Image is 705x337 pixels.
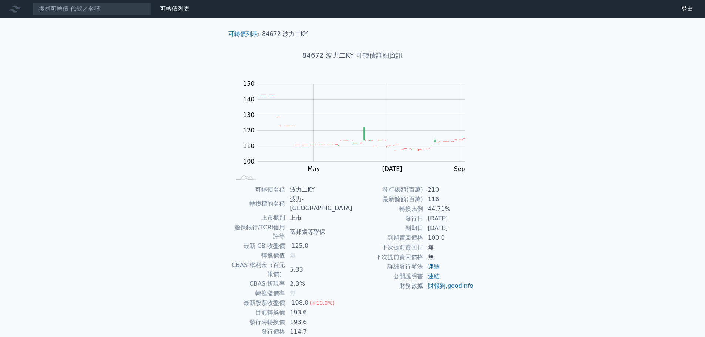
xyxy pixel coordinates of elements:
tspan: Sep [454,165,465,172]
td: 到期日 [353,223,423,233]
td: 2.3% [285,279,352,289]
td: 無 [423,252,474,262]
tspan: 140 [243,96,255,103]
td: 轉換比例 [353,204,423,214]
td: 財務數據 [353,281,423,291]
td: 富邦銀等聯保 [285,223,352,241]
td: 轉換標的名稱 [231,195,286,213]
td: 詳細發行辦法 [353,262,423,272]
td: 上市櫃別 [231,213,286,223]
g: Chart [239,80,476,172]
td: 發行時轉換價 [231,317,286,327]
td: 5.33 [285,260,352,279]
td: 擔保銀行/TCRI信用評等 [231,223,286,241]
a: 連結 [428,263,440,270]
td: 轉換溢價率 [231,289,286,298]
td: 下次提前賣回價格 [353,252,423,262]
tspan: 100 [243,158,255,165]
td: 到期賣回價格 [353,233,423,243]
tspan: May [308,165,320,172]
a: 財報狗 [428,282,446,289]
a: goodinfo [447,282,473,289]
div: 125.0 [290,242,310,250]
td: 轉換價值 [231,251,286,260]
input: 搜尋可轉債 代號／名稱 [33,3,151,15]
td: 上市 [285,213,352,223]
td: CBAS 折現率 [231,279,286,289]
tspan: 150 [243,80,255,87]
td: 114.7 [285,327,352,337]
span: 無 [290,252,296,259]
td: 最新 CB 收盤價 [231,241,286,251]
td: 210 [423,185,474,195]
tspan: 110 [243,142,255,149]
td: 波力-[GEOGRAPHIC_DATA] [285,195,352,213]
td: 44.71% [423,204,474,214]
a: 可轉債列表 [160,5,189,12]
a: 登出 [675,3,699,15]
td: 無 [423,243,474,252]
td: 116 [423,195,474,204]
li: › [228,30,260,38]
td: 100.0 [423,233,474,243]
tspan: 120 [243,127,255,134]
span: (+10.0%) [310,300,335,306]
td: 193.6 [285,317,352,327]
td: 最新股票收盤價 [231,298,286,308]
td: 發行價格 [231,327,286,337]
td: [DATE] [423,223,474,233]
td: 發行總額(百萬) [353,185,423,195]
td: 發行日 [353,214,423,223]
td: 可轉債名稱 [231,185,286,195]
li: 84672 波力二KY [262,30,308,38]
td: 波力二KY [285,185,352,195]
td: 最新餘額(百萬) [353,195,423,204]
td: 目前轉換價 [231,308,286,317]
tspan: [DATE] [382,165,402,172]
td: [DATE] [423,214,474,223]
td: 公開說明書 [353,272,423,281]
span: 無 [290,290,296,297]
a: 連結 [428,273,440,280]
tspan: 130 [243,111,255,118]
div: 198.0 [290,299,310,307]
td: CBAS 權利金（百元報價） [231,260,286,279]
a: 可轉債列表 [228,30,258,37]
td: 193.6 [285,308,352,317]
h1: 84672 波力二KY 可轉債詳細資訊 [222,50,483,61]
td: 下次提前賣回日 [353,243,423,252]
td: , [423,281,474,291]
